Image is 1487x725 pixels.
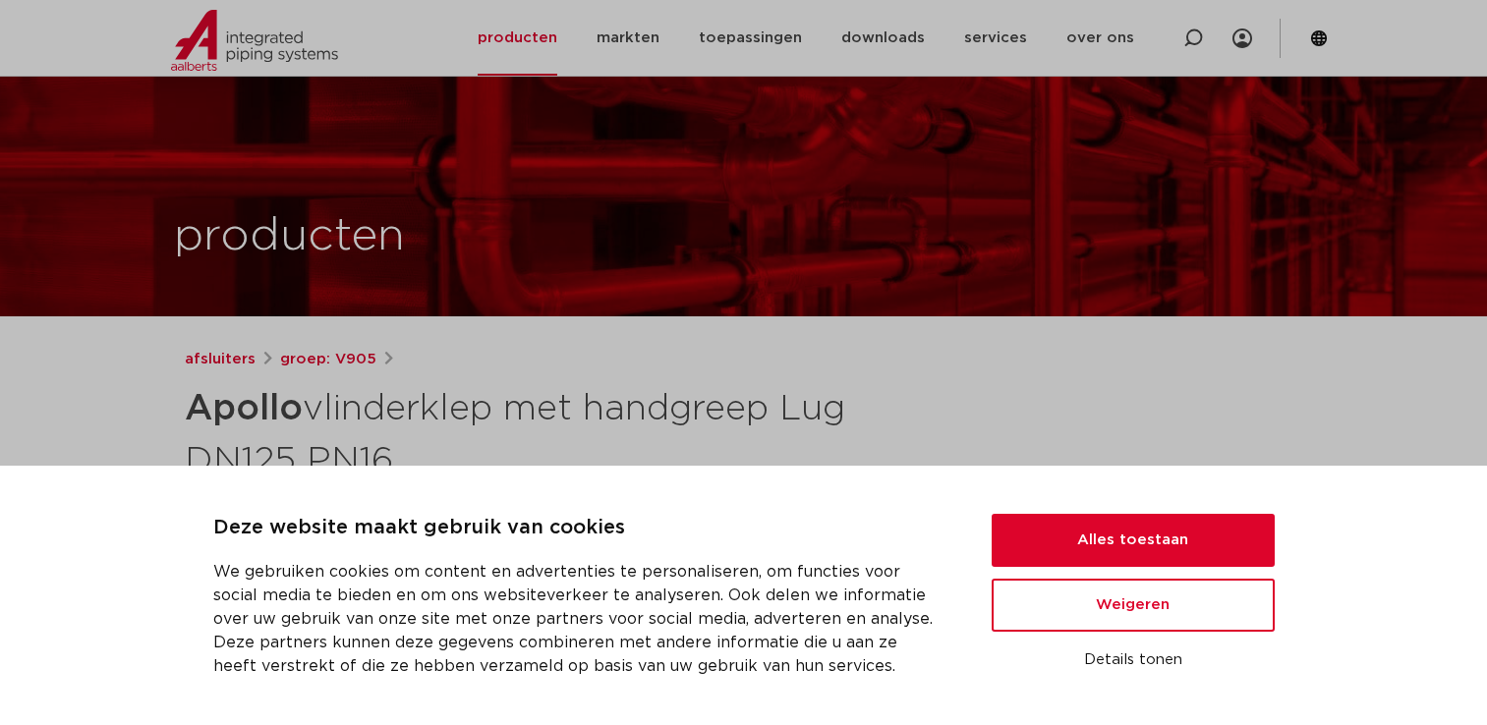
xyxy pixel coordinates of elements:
a: afsluiters [185,348,256,371]
p: We gebruiken cookies om content en advertenties te personaliseren, om functies voor social media ... [213,560,944,678]
strong: Apollo [185,391,303,426]
h1: producten [174,205,405,268]
button: Details tonen [992,643,1275,677]
h1: vlinderklep met handgreep Lug DN125 PN16 [185,379,923,485]
p: Deze website maakt gebruik van cookies [213,513,944,544]
a: groep: V905 [280,348,376,371]
button: Alles toestaan [992,514,1275,567]
button: Weigeren [992,579,1275,632]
